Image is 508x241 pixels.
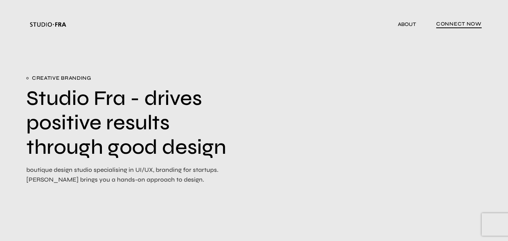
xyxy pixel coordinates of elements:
[436,18,482,31] a: connect now
[26,86,231,159] h1: Studio Fra - drives positive results through good design
[398,21,416,27] a: ABOUT
[30,22,66,27] img: Studio Fra Logo
[26,73,231,83] span: creative branding
[26,165,231,185] p: boutique design studio specialising in UI/UX, branding for startups. [PERSON_NAME] brings you a h...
